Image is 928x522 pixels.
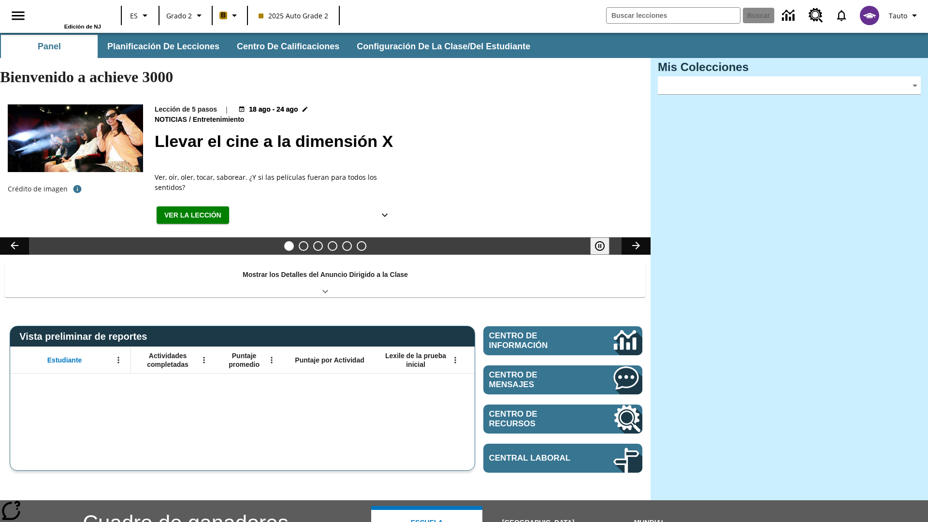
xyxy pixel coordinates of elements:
[299,241,308,251] button: Diapositiva 2 ¿Lo quieres con papas fritas?
[4,1,32,30] button: Abrir el menú lateral
[860,6,879,25] img: avatar image
[264,353,279,367] button: Abrir menú
[157,206,229,224] button: Ver la lección
[125,7,156,24] button: Lenguaje: ES, Selecciona un idioma
[38,4,101,24] a: Portada
[221,9,226,21] span: B
[1,35,98,58] button: Panel
[243,270,408,280] p: Mostrar los Detalles del Anuncio Dirigido a la Clase
[590,237,619,255] div: Pausar
[803,2,829,29] a: Centro de recursos, Se abrirá en una pestaña nueva.
[155,129,639,154] h2: Llevar el cine a la dimensión X
[483,444,642,473] a: Central laboral
[229,35,347,58] button: Centro de calificaciones
[776,2,803,29] a: Centro de información
[483,365,642,394] a: Centro de mensajes
[607,8,740,23] input: Buscar campo
[47,356,82,364] span: Estudiante
[8,184,68,194] p: Crédito de imagen
[483,326,642,355] a: Centro de información
[100,35,227,58] button: Planificación de lecciones
[162,7,209,24] button: Grado: Grado 2, Elige un grado
[658,60,921,74] h3: Mis Colecciones
[380,351,451,369] span: Lexile de la prueba inicial
[284,241,294,251] button: Diapositiva 1 Llevar el cine a la dimensión X
[130,11,138,21] span: ES
[590,237,609,255] button: Pausar
[68,180,87,198] button: Crédito de foto: The Asahi Shimbun vía Getty Images
[328,241,337,251] button: Diapositiva 4 ¿Los autos del futuro?
[155,104,217,115] p: Lección de 5 pasos
[197,353,211,367] button: Abrir menú
[854,3,885,28] button: Escoja un nuevo avatar
[622,237,651,255] button: Carrusel de lecciones, seguir
[155,172,396,192] div: Ver, oír, oler, tocar, saborear. ¿Y si las películas fueran para todos los sentidos?
[64,24,101,29] span: Edición de NJ
[313,241,323,251] button: Diapositiva 3 Modas que pasaron de moda
[166,11,192,21] span: Grado 2
[489,409,584,429] span: Centro de recursos
[193,115,246,125] span: Entretenimiento
[136,351,200,369] span: Actividades completadas
[19,331,152,342] span: Vista preliminar de reportes
[295,356,364,364] span: Puntaje por Actividad
[885,7,924,24] button: Perfil/Configuración
[225,104,229,115] span: |
[489,453,584,463] span: Central laboral
[489,331,580,350] span: Centro de información
[236,104,310,115] button: 18 ago - 24 ago Elegir fechas
[189,116,191,123] span: /
[889,11,907,21] span: Tauto
[111,353,126,367] button: Abrir menú
[38,3,101,29] div: Portada
[221,351,267,369] span: Puntaje promedio
[8,104,143,172] img: El panel situado frente a los asientos rocía con agua nebulizada al feliz público en un cine equi...
[448,353,463,367] button: Abrir menú
[375,206,394,224] button: Ver más
[829,3,854,28] a: Notificaciones
[216,7,244,24] button: Boost El color de la clase es anaranjado claro. Cambiar el color de la clase.
[489,370,584,390] span: Centro de mensajes
[5,264,646,297] div: Mostrar los Detalles del Anuncio Dirigido a la Clase
[259,11,328,21] span: 2025 Auto Grade 2
[249,104,298,115] span: 18 ago - 24 ago
[349,35,538,58] button: Configuración de la clase/del estudiante
[483,405,642,434] a: Centro de recursos, Se abrirá en una pestaña nueva.
[342,241,352,251] button: Diapositiva 5 ¿Cuál es la gran idea?
[155,115,189,125] span: Noticias
[357,241,366,251] button: Diapositiva 6 Una idea, mucho trabajo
